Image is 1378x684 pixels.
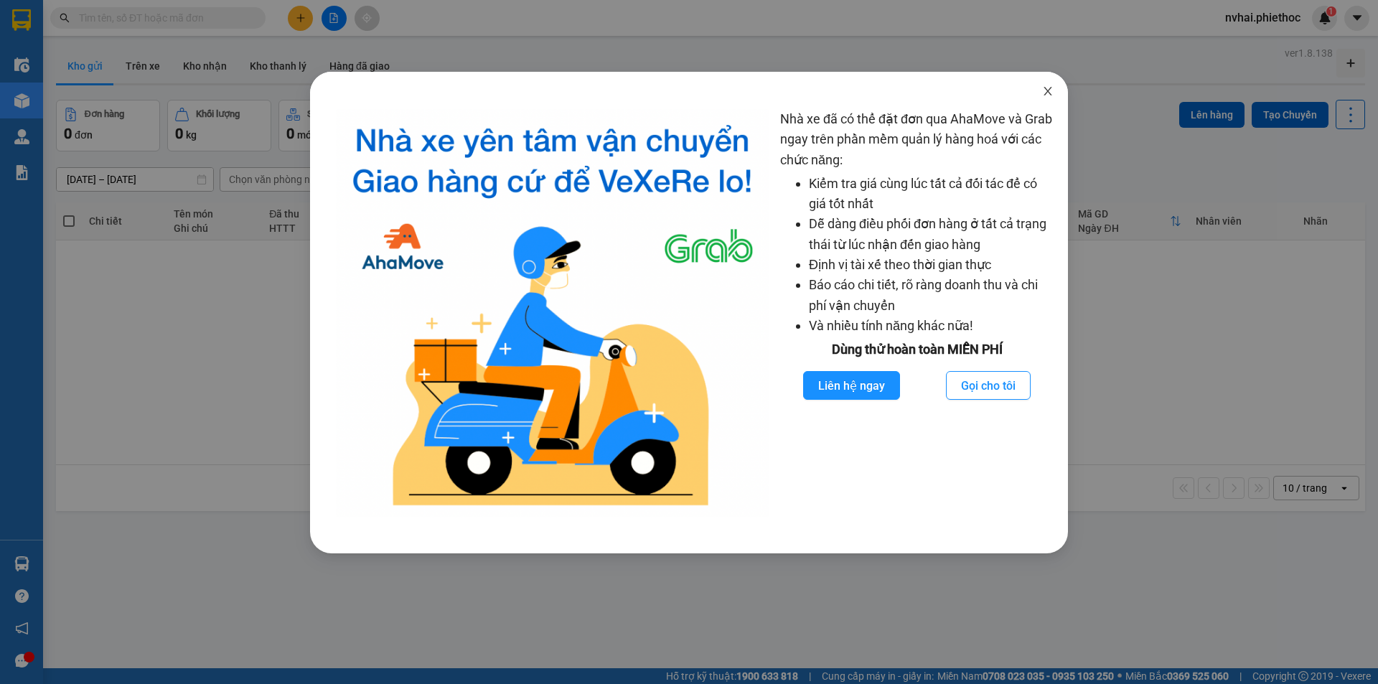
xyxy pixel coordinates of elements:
[809,174,1054,215] li: Kiểm tra giá cùng lúc tất cả đối tác để có giá tốt nhất
[336,109,769,517] img: logo
[803,371,900,400] button: Liên hệ ngay
[809,214,1054,255] li: Dễ dàng điều phối đơn hàng ở tất cả trạng thái từ lúc nhận đến giao hàng
[1028,72,1068,112] button: Close
[809,316,1054,336] li: Và nhiều tính năng khác nữa!
[818,377,885,395] span: Liên hệ ngay
[961,377,1016,395] span: Gọi cho tôi
[809,255,1054,275] li: Định vị tài xế theo thời gian thực
[809,275,1054,316] li: Báo cáo chi tiết, rõ ràng doanh thu và chi phí vận chuyển
[780,109,1054,517] div: Nhà xe đã có thể đặt đơn qua AhaMove và Grab ngay trên phần mềm quản lý hàng hoá với các chức năng:
[1042,85,1054,97] span: close
[946,371,1031,400] button: Gọi cho tôi
[780,339,1054,360] div: Dùng thử hoàn toàn MIỄN PHÍ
